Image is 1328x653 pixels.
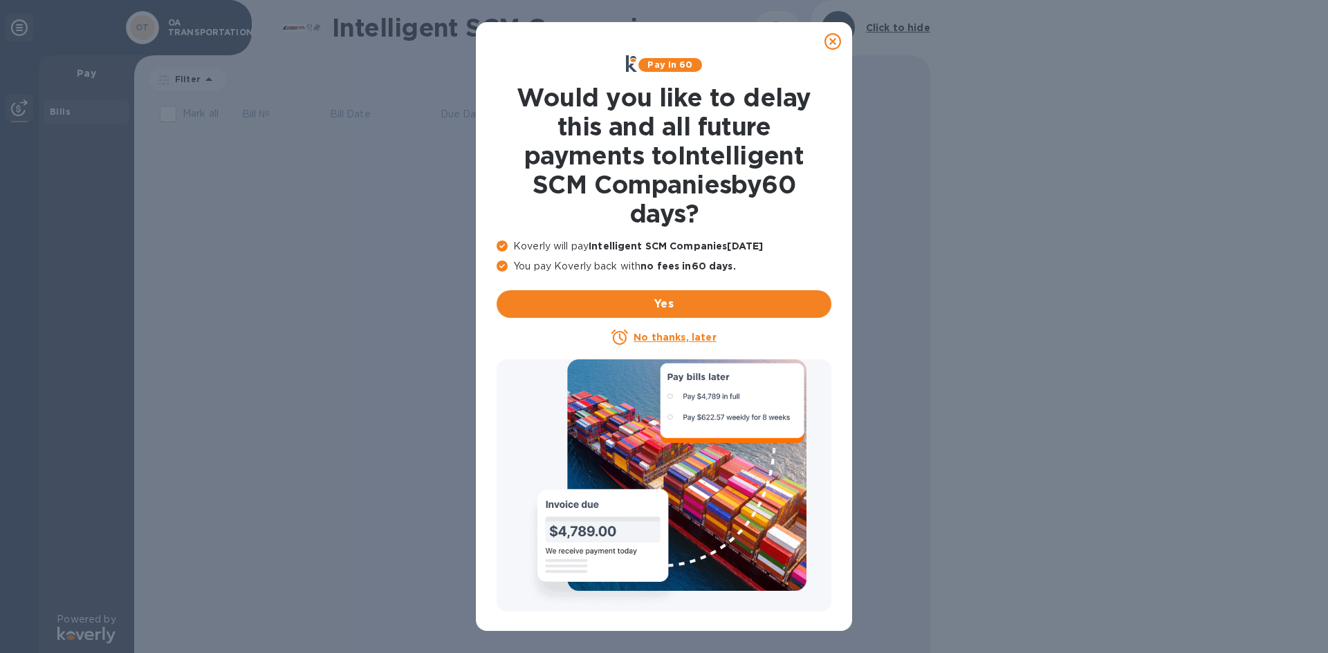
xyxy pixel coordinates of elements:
b: no fees in 60 days . [640,261,735,272]
h1: Would you like to delay this and all future payments to Intelligent SCM Companies by 60 days ? [497,83,831,228]
span: Yes [508,296,820,312]
p: You pay Koverly back with [497,259,831,274]
b: Intelligent SCM Companies [DATE] [589,240,763,252]
button: Yes [497,290,831,318]
b: Pay in 60 [647,59,692,70]
p: Koverly will pay [497,239,831,254]
u: No thanks, later [634,332,716,343]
